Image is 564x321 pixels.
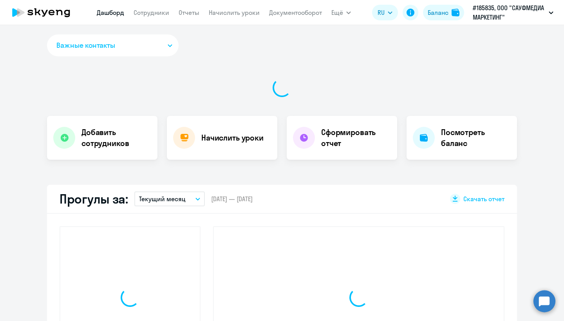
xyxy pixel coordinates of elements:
[211,195,253,203] span: [DATE] — [DATE]
[441,127,511,149] h4: Посмотреть баланс
[469,3,557,22] button: #185835, ООО "САУФМЕДИА МАРКЕТИНГ"
[473,3,546,22] p: #185835, ООО "САУФМЕДИА МАРКЕТИНГ"
[97,9,124,16] a: Дашборд
[331,8,343,17] span: Ещё
[81,127,151,149] h4: Добавить сотрудников
[269,9,322,16] a: Документооборот
[423,5,464,20] button: Балансbalance
[321,127,391,149] h4: Сформировать отчет
[372,5,398,20] button: RU
[331,5,351,20] button: Ещё
[139,194,186,204] p: Текущий месяц
[47,34,179,56] button: Важные контакты
[179,9,199,16] a: Отчеты
[60,191,128,207] h2: Прогулы за:
[378,8,385,17] span: RU
[56,40,115,50] span: Важные контакты
[428,8,448,17] div: Баланс
[209,9,260,16] a: Начислить уроки
[201,132,264,143] h4: Начислить уроки
[463,195,504,203] span: Скачать отчет
[452,9,459,16] img: balance
[134,9,169,16] a: Сотрудники
[134,191,205,206] button: Текущий месяц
